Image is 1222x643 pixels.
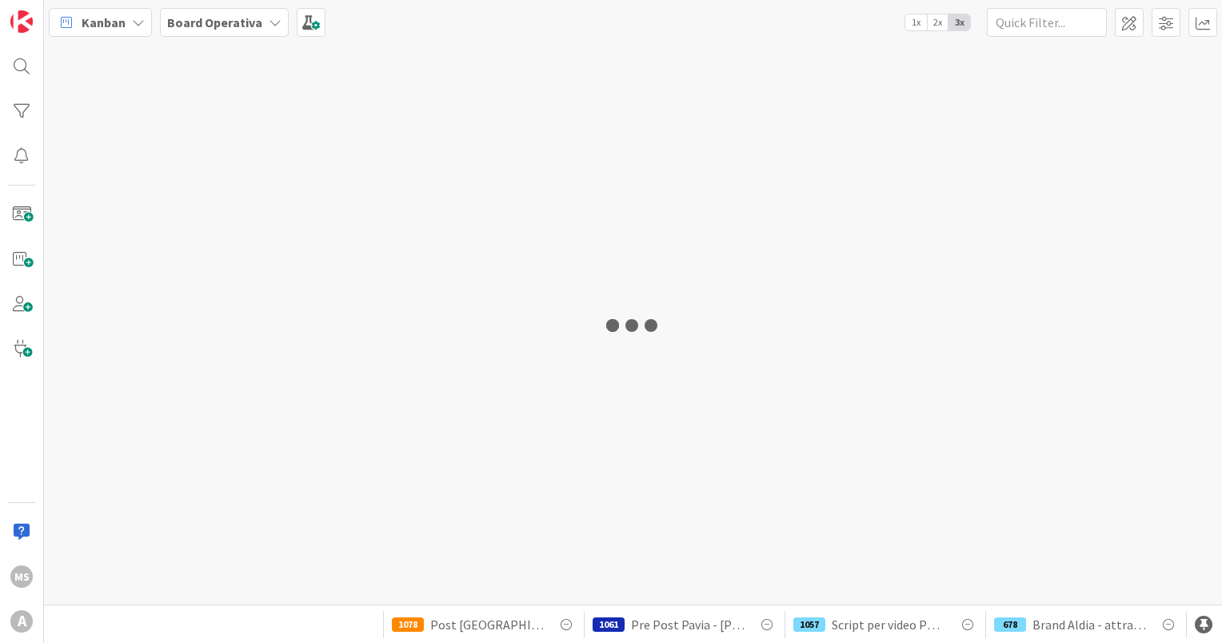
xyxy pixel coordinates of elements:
span: 3x [948,14,970,30]
span: 2x [927,14,948,30]
span: Brand Aldia - attrattività [1032,615,1146,634]
div: 678 [994,617,1026,632]
div: 1078 [392,617,424,632]
span: Pre Post Pavia - [PERSON_NAME]! FINE AGOSTO [631,615,745,634]
img: Visit kanbanzone.com [10,10,33,33]
span: Post [GEOGRAPHIC_DATA] - [DATE] [430,615,544,634]
span: Script per video PROMO CE [832,615,945,634]
div: A [10,610,33,633]
div: 1061 [593,617,625,632]
div: 1057 [793,617,825,632]
input: Quick Filter... [987,8,1107,37]
span: 1x [905,14,927,30]
span: Kanban [82,13,126,32]
b: Board Operativa [167,14,262,30]
div: MS [10,565,33,588]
